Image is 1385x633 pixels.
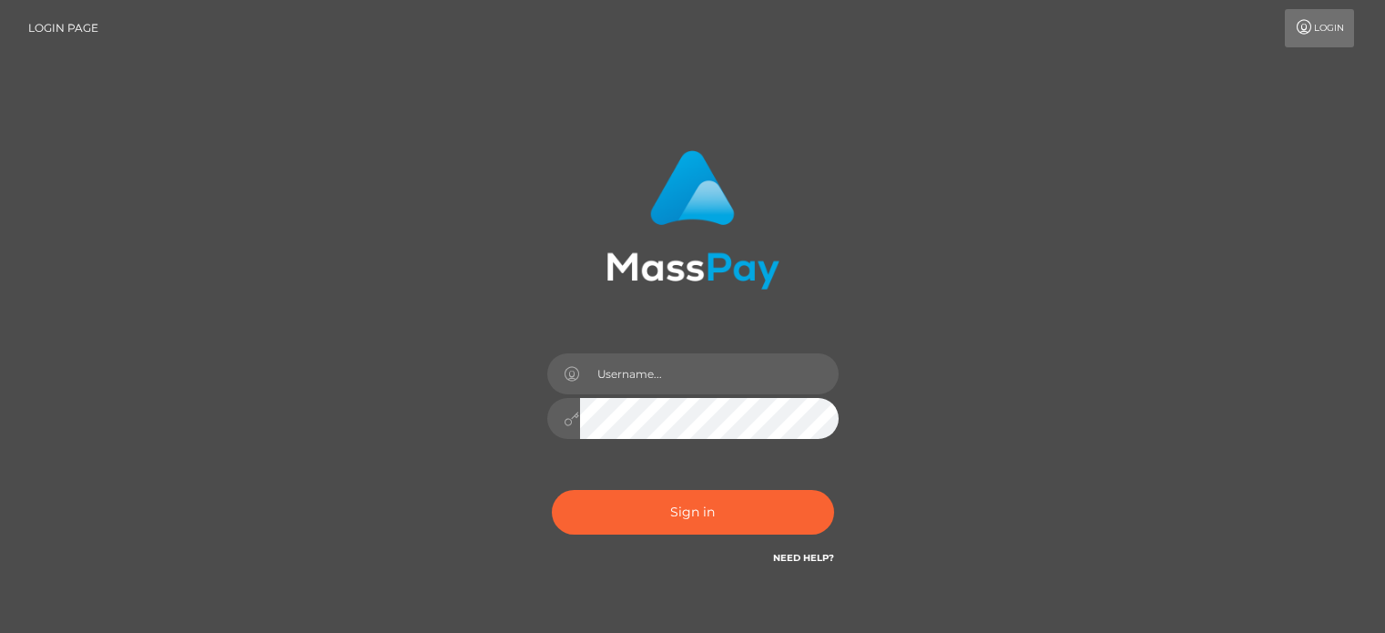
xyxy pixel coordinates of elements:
[1285,9,1354,47] a: Login
[552,490,834,535] button: Sign in
[606,150,779,290] img: MassPay Login
[580,353,839,394] input: Username...
[28,9,98,47] a: Login Page
[773,552,834,564] a: Need Help?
